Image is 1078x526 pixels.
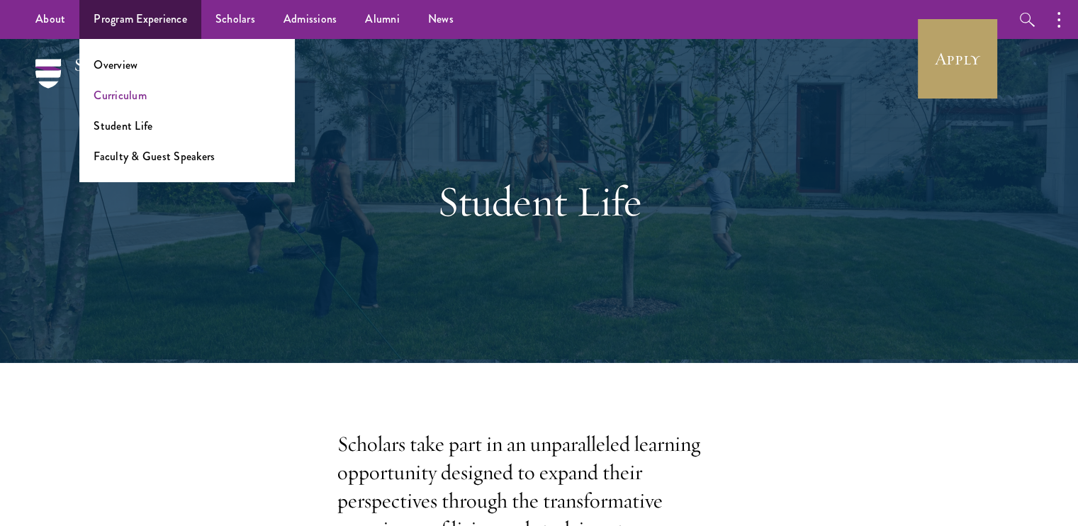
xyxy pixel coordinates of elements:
[94,148,215,164] a: Faculty & Guest Speakers
[94,87,147,103] a: Curriculum
[918,19,997,99] a: Apply
[35,59,184,108] img: Schwarzman Scholars
[94,57,137,73] a: Overview
[94,118,152,134] a: Student Life
[295,176,784,227] h1: Student Life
